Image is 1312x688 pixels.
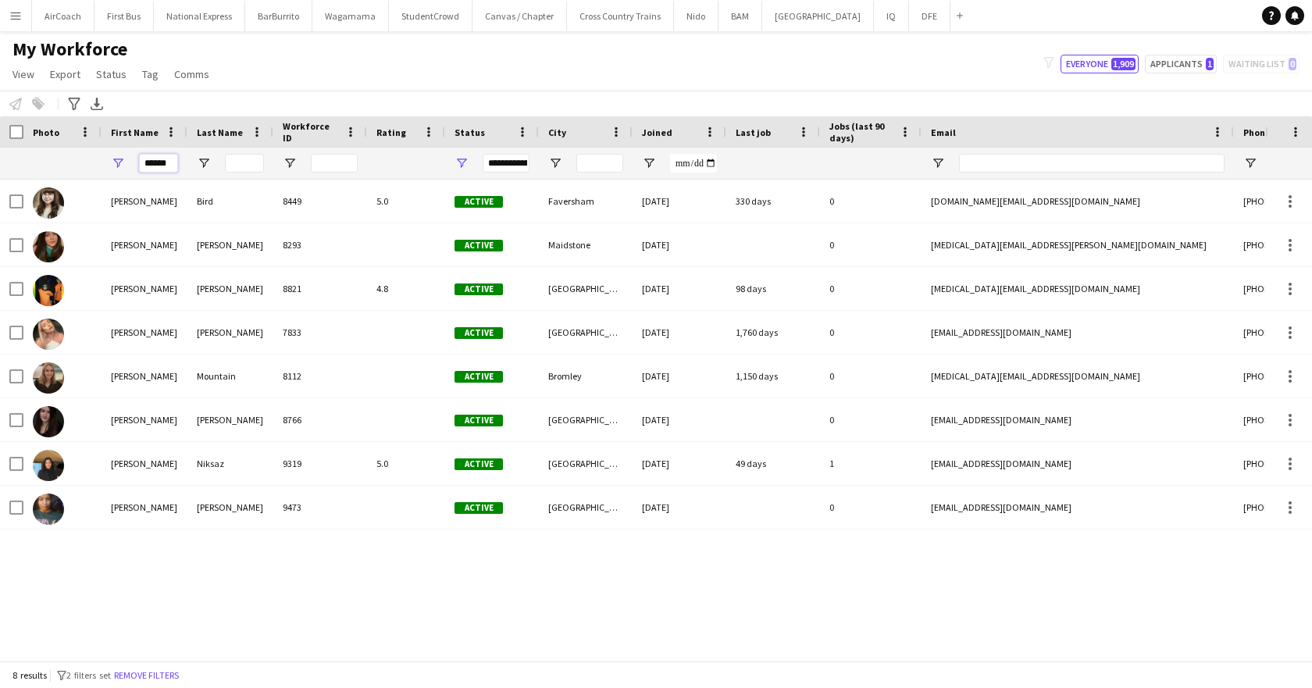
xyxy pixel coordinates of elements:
span: 2 filters set [66,669,111,681]
div: 0 [820,486,922,529]
a: Comms [168,64,216,84]
button: DFE [909,1,950,31]
div: [DATE] [633,398,726,441]
button: Open Filter Menu [931,156,945,170]
div: 98 days [726,267,820,310]
div: [MEDICAL_DATA][EMAIL_ADDRESS][DOMAIN_NAME] [922,267,1234,310]
img: Yasmin Mountain [33,362,64,394]
button: Applicants1 [1145,55,1217,73]
a: Export [44,64,87,84]
input: Joined Filter Input [670,154,717,173]
div: 5.0 [367,180,445,223]
div: [PERSON_NAME] [187,398,273,441]
div: [PERSON_NAME] [187,311,273,354]
span: Email [931,127,956,138]
span: Status [96,67,127,81]
img: Yasmin Kerton [33,319,64,350]
span: Phone [1243,127,1271,138]
div: [PERSON_NAME] [102,398,187,441]
span: View [12,67,34,81]
button: [GEOGRAPHIC_DATA] [762,1,874,31]
div: [MEDICAL_DATA][EMAIL_ADDRESS][PERSON_NAME][DOMAIN_NAME] [922,223,1234,266]
div: 8766 [273,398,367,441]
div: [PERSON_NAME] [102,267,187,310]
div: 5.0 [367,442,445,485]
div: 0 [820,267,922,310]
div: [GEOGRAPHIC_DATA] [539,267,633,310]
button: Open Filter Menu [642,156,656,170]
div: [GEOGRAPHIC_DATA] [539,311,633,354]
button: Wagamama [312,1,389,31]
app-action-btn: Advanced filters [65,94,84,113]
button: Open Filter Menu [283,156,297,170]
img: Yasmin Fletcher [33,275,64,306]
button: BarBurrito [245,1,312,31]
span: Active [455,327,503,339]
div: [DATE] [633,267,726,310]
span: Last Name [197,127,243,138]
span: Joined [642,127,672,138]
div: 4.8 [367,267,445,310]
div: [PERSON_NAME] [187,223,273,266]
span: Rating [376,127,406,138]
button: Open Filter Menu [111,156,125,170]
span: Workforce ID [283,120,339,144]
button: Open Filter Menu [197,156,211,170]
div: 8112 [273,355,367,397]
a: View [6,64,41,84]
div: Bird [187,180,273,223]
span: Last job [736,127,771,138]
div: 0 [820,398,922,441]
div: [MEDICAL_DATA][EMAIL_ADDRESS][DOMAIN_NAME] [922,355,1234,397]
div: [DATE] [633,311,726,354]
button: Remove filters [111,667,182,684]
div: [PERSON_NAME] [102,355,187,397]
span: Photo [33,127,59,138]
div: [PERSON_NAME] [102,486,187,529]
span: Active [455,502,503,514]
button: Open Filter Menu [548,156,562,170]
span: Active [455,196,503,208]
span: 1,909 [1111,58,1136,70]
button: IQ [874,1,909,31]
div: 0 [820,311,922,354]
div: [DATE] [633,355,726,397]
div: Bromley [539,355,633,397]
button: Cross Country Trains [567,1,674,31]
div: 1,150 days [726,355,820,397]
div: [GEOGRAPHIC_DATA] [539,442,633,485]
input: Email Filter Input [959,154,1225,173]
div: 8293 [273,223,367,266]
button: StudentCrowd [389,1,472,31]
span: Jobs (last 90 days) [829,120,893,144]
input: First Name Filter Input [139,154,178,173]
div: [GEOGRAPHIC_DATA] [539,398,633,441]
button: BAM [718,1,762,31]
span: Status [455,127,485,138]
div: 1,760 days [726,311,820,354]
div: 9473 [273,486,367,529]
span: Active [455,415,503,426]
img: Yasmin Dawson [33,231,64,262]
span: 1 [1206,58,1214,70]
div: [PERSON_NAME] [102,442,187,485]
div: 0 [820,180,922,223]
span: Active [455,371,503,383]
button: Open Filter Menu [455,156,469,170]
div: Mountain [187,355,273,397]
span: Export [50,67,80,81]
button: AirCoach [32,1,94,31]
div: 0 [820,223,922,266]
div: 49 days [726,442,820,485]
a: Tag [136,64,165,84]
app-action-btn: Export XLSX [87,94,106,113]
a: Status [90,64,133,84]
div: [DATE] [633,180,726,223]
input: City Filter Input [576,154,623,173]
img: Yasmin Bird [33,187,64,219]
div: 9319 [273,442,367,485]
span: Active [455,283,503,295]
button: Canvas / Chapter [472,1,567,31]
span: Active [455,458,503,470]
div: [PERSON_NAME] [102,311,187,354]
